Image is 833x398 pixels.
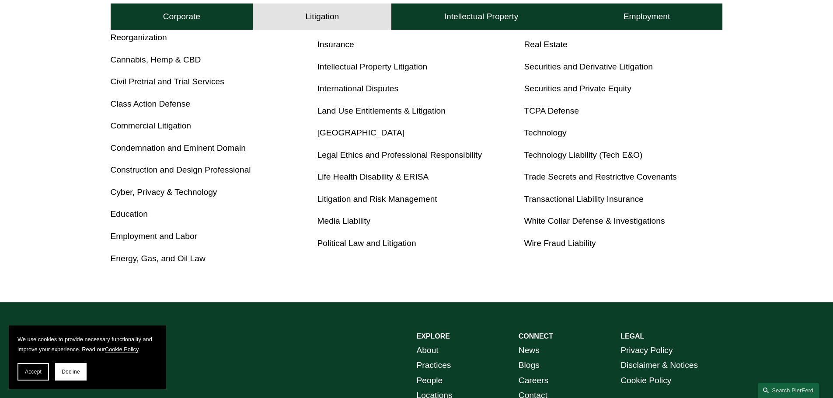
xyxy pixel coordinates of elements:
a: People [417,373,443,388]
a: Condemnation and Eminent Domain [111,143,246,152]
a: Blogs [519,358,540,373]
a: About [417,343,439,358]
p: We use cookies to provide necessary functionality and improve your experience. Read our . [17,334,157,354]
a: Land Use Entitlements & Litigation [317,106,446,115]
a: Technology [524,128,566,137]
a: Securities and Private Equity [524,84,631,93]
a: Litigation and Risk Management [317,194,437,204]
a: Search this site [758,383,819,398]
a: Transactional Liability Insurance [524,194,643,204]
button: Accept [17,363,49,381]
strong: LEGAL [620,332,644,340]
a: Disclaimer & Notices [620,358,698,373]
a: Legal Ethics and Professional Responsibility [317,150,482,159]
a: [GEOGRAPHIC_DATA] [317,128,405,137]
a: Life Health Disability & ERISA [317,172,429,181]
a: Cookie Policy [620,373,671,388]
a: Cyber, Privacy & Technology [111,187,217,197]
a: Employment and Labor [111,232,197,241]
h4: Intellectual Property [444,11,519,22]
h4: Litigation [305,11,339,22]
a: Energy, Gas, and Oil Law [111,254,206,263]
a: Commercial Litigation [111,121,191,130]
a: Real Estate [524,40,567,49]
strong: CONNECT [519,332,553,340]
a: Careers [519,373,548,388]
a: Practices [417,358,451,373]
a: Civil Pretrial and Trial Services [111,77,224,86]
a: Insurance [317,40,354,49]
span: Decline [62,369,80,375]
a: Cookie Policy [105,346,139,353]
a: International Disputes [317,84,399,93]
a: Wire Fraud Liability [524,239,596,248]
a: Technology Liability (Tech E&O) [524,150,642,159]
button: Decline [55,363,87,381]
h4: Employment [624,11,670,22]
a: Privacy Policy [620,343,673,358]
a: White Collar Defense & Investigations [524,216,665,225]
a: News [519,343,540,358]
a: Securities and Derivative Litigation [524,62,652,71]
a: Education [111,209,148,218]
a: Cannabis, Hemp & CBD [111,55,201,64]
section: Cookie banner [9,325,166,389]
a: Class Action Defense [111,99,190,108]
a: Media Liability [317,216,371,225]
a: TCPA Defense [524,106,579,115]
strong: EXPLORE [417,332,450,340]
a: Intellectual Property Litigation [317,62,428,71]
a: Trade Secrets and Restrictive Covenants [524,172,676,181]
span: Accept [25,369,42,375]
a: Political Law and Litigation [317,239,416,248]
h4: Corporate [163,11,200,22]
a: Construction and Design Professional [111,165,251,174]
